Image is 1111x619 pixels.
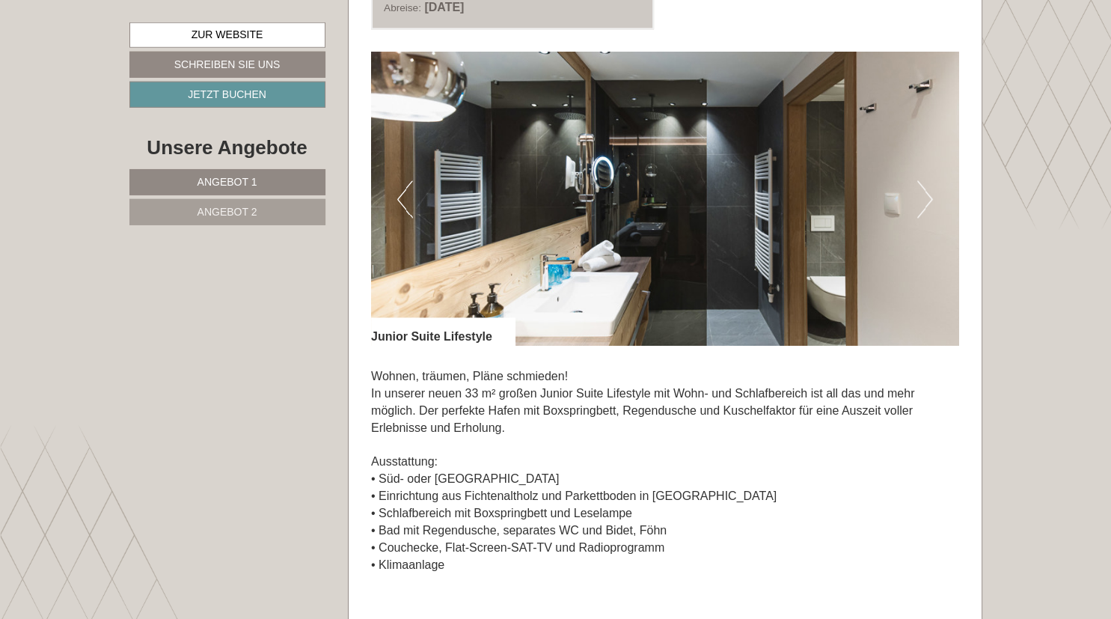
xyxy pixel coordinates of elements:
[129,52,325,78] a: Schreiben Sie uns
[397,181,413,219] button: Previous
[129,134,325,162] div: Unsere Angebote
[371,318,515,347] div: Junior Suite Lifestyle
[129,22,325,48] a: Zur Website
[371,369,959,574] p: Wohnen, träumen, Pläne schmieden! In unserer neuen 33 m² großen Junior Suite Lifestyle mit Wohn- ...
[129,82,325,108] a: Jetzt buchen
[917,181,933,219] button: Next
[198,206,257,218] span: Angebot 2
[384,3,421,14] small: Abreise:
[424,1,464,14] b: [DATE]
[198,176,257,188] span: Angebot 1
[371,52,959,347] img: image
